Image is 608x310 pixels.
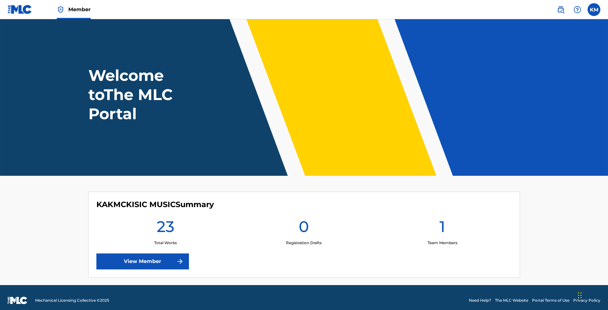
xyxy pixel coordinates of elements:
img: f7272a7cc735f4ea7f67.svg [176,258,184,265]
a: Portal Terms of Use [532,298,569,303]
a: View Member [96,253,189,269]
h1: 0 [299,217,309,240]
div: Drag [578,286,582,305]
p: Team Members [428,240,457,246]
h1: Welcome to The MLC Portal [88,66,208,123]
a: The MLC Website [495,298,528,303]
a: Need Help? [469,298,491,303]
iframe: Chat Widget [576,279,608,310]
p: Registration Drafts [286,240,322,246]
img: logo [8,297,27,304]
div: User Menu [588,3,600,16]
a: Privacy Policy [573,298,600,303]
img: MLC Logo [8,5,32,14]
img: search [557,6,565,13]
span: Mechanical Licensing Collective © 2025 [35,298,109,303]
img: help [574,6,581,13]
h1: 1 [439,217,445,240]
div: Help [571,3,584,16]
a: Public Search [554,3,567,16]
span: Member [68,6,91,13]
h1: 23 [157,217,174,240]
img: Top Rightsholder [57,6,64,13]
h4: KAKMCKISIC MUSIC [96,200,214,209]
p: Total Works [154,240,177,246]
